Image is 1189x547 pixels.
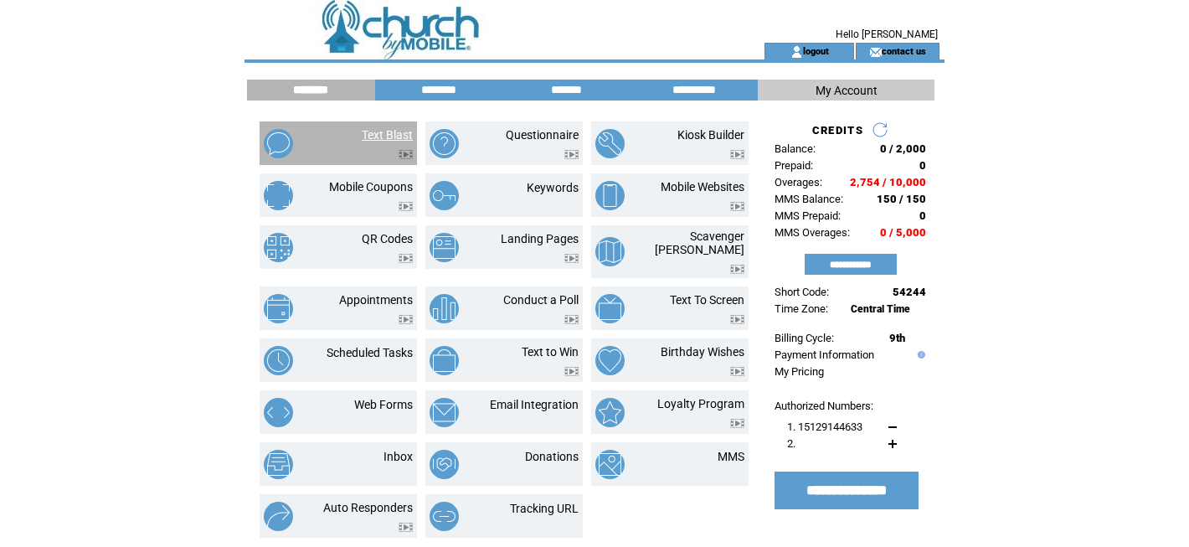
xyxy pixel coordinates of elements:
[430,502,459,531] img: tracking-url.png
[812,124,863,137] span: CREDITS
[661,180,744,194] a: Mobile Websites
[775,302,828,315] span: Time Zone:
[501,232,579,245] a: Landing Pages
[595,398,625,427] img: loyalty-program.png
[595,294,625,323] img: text-to-screen.png
[787,437,795,450] span: 2.
[730,419,744,428] img: video.png
[775,209,841,222] span: MMS Prepaid:
[339,293,413,307] a: Appointments
[527,181,579,194] a: Keywords
[399,254,413,263] img: video.png
[730,315,744,324] img: video.png
[430,398,459,427] img: email-integration.png
[264,398,293,427] img: web-forms.png
[882,45,926,56] a: contact us
[399,315,413,324] img: video.png
[362,128,413,142] a: Text Blast
[595,129,625,158] img: kiosk-builder.png
[264,294,293,323] img: appointments.png
[522,345,579,359] a: Text to Win
[655,230,744,256] a: Scavenger [PERSON_NAME]
[399,202,413,211] img: video.png
[564,150,579,159] img: video.png
[787,421,862,433] span: 1. 15129144633
[803,45,829,56] a: logout
[399,523,413,532] img: video.png
[851,303,910,315] span: Central Time
[595,237,625,266] img: scavenger-hunt.png
[919,159,926,172] span: 0
[430,294,459,323] img: conduct-a-poll.png
[264,233,293,262] img: qr-codes.png
[914,351,925,359] img: help.gif
[323,501,413,514] a: Auto Responders
[264,346,293,375] img: scheduled-tasks.png
[880,226,926,239] span: 0 / 5,000
[850,176,926,188] span: 2,754 / 10,000
[327,346,413,359] a: Scheduled Tasks
[595,181,625,210] img: mobile-websites.png
[677,128,744,142] a: Kiosk Builder
[775,286,829,298] span: Short Code:
[670,293,744,307] a: Text To Screen
[869,45,882,59] img: contact_us_icon.gif
[816,84,878,97] span: My Account
[775,226,850,239] span: MMS Overages:
[490,398,579,411] a: Email Integration
[730,367,744,376] img: video.png
[430,346,459,375] img: text-to-win.png
[893,286,926,298] span: 54244
[775,348,874,361] a: Payment Information
[264,502,293,531] img: auto-responders.png
[430,129,459,158] img: questionnaire.png
[354,398,413,411] a: Web Forms
[919,209,926,222] span: 0
[775,142,816,155] span: Balance:
[661,345,744,359] a: Birthday Wishes
[329,180,413,194] a: Mobile Coupons
[775,159,813,172] span: Prepaid:
[730,150,744,159] img: video.png
[775,176,822,188] span: Overages:
[564,367,579,376] img: video.png
[264,181,293,210] img: mobile-coupons.png
[718,450,744,463] a: MMS
[775,365,824,378] a: My Pricing
[790,45,803,59] img: account_icon.gif
[730,202,744,211] img: video.png
[889,332,905,344] span: 9th
[564,254,579,263] img: video.png
[595,450,625,479] img: mms.png
[836,28,938,40] span: Hello [PERSON_NAME]
[503,293,579,307] a: Conduct a Poll
[430,233,459,262] img: landing-pages.png
[775,193,843,205] span: MMS Balance:
[657,397,744,410] a: Loyalty Program
[383,450,413,463] a: Inbox
[730,265,744,274] img: video.png
[595,346,625,375] img: birthday-wishes.png
[775,332,834,344] span: Billing Cycle:
[264,129,293,158] img: text-blast.png
[506,128,579,142] a: Questionnaire
[525,450,579,463] a: Donations
[880,142,926,155] span: 0 / 2,000
[362,232,413,245] a: QR Codes
[430,450,459,479] img: donations.png
[510,502,579,515] a: Tracking URL
[877,193,926,205] span: 150 / 150
[564,315,579,324] img: video.png
[775,400,873,412] span: Authorized Numbers:
[430,181,459,210] img: keywords.png
[264,450,293,479] img: inbox.png
[399,150,413,159] img: video.png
